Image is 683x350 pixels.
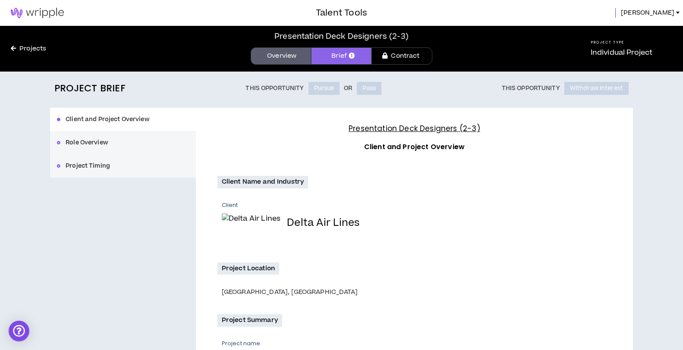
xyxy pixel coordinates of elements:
[316,6,367,19] h3: Talent Tools
[287,217,359,228] h4: Delta Air Lines
[246,85,304,92] p: This Opportunity
[54,83,126,94] h2: Project Brief
[251,47,311,65] a: Overview
[371,47,432,65] a: Contract
[621,8,674,18] span: [PERSON_NAME]
[308,82,340,95] button: Pursue
[357,82,382,95] button: Pass
[222,201,238,209] p: Client
[217,141,611,153] h3: Client and Project Overview
[274,31,409,42] div: Presentation Deck Designers (2-3)
[217,123,611,134] h4: Presentation Deck Designers (2-3)
[217,262,279,275] p: Project Location
[222,213,280,233] img: Delta Air Lines
[217,176,308,188] p: Client Name and Industry
[502,85,560,92] p: This Opportunity
[344,85,352,92] p: Or
[591,47,653,58] p: Individual Project
[591,40,653,45] h5: Project Type
[222,340,605,347] p: Project name
[564,82,629,95] button: Withdraw Interest
[311,47,371,65] a: Brief
[217,314,282,326] p: Project Summary
[222,287,611,297] div: [GEOGRAPHIC_DATA], [GEOGRAPHIC_DATA]
[9,321,29,341] div: Open Intercom Messenger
